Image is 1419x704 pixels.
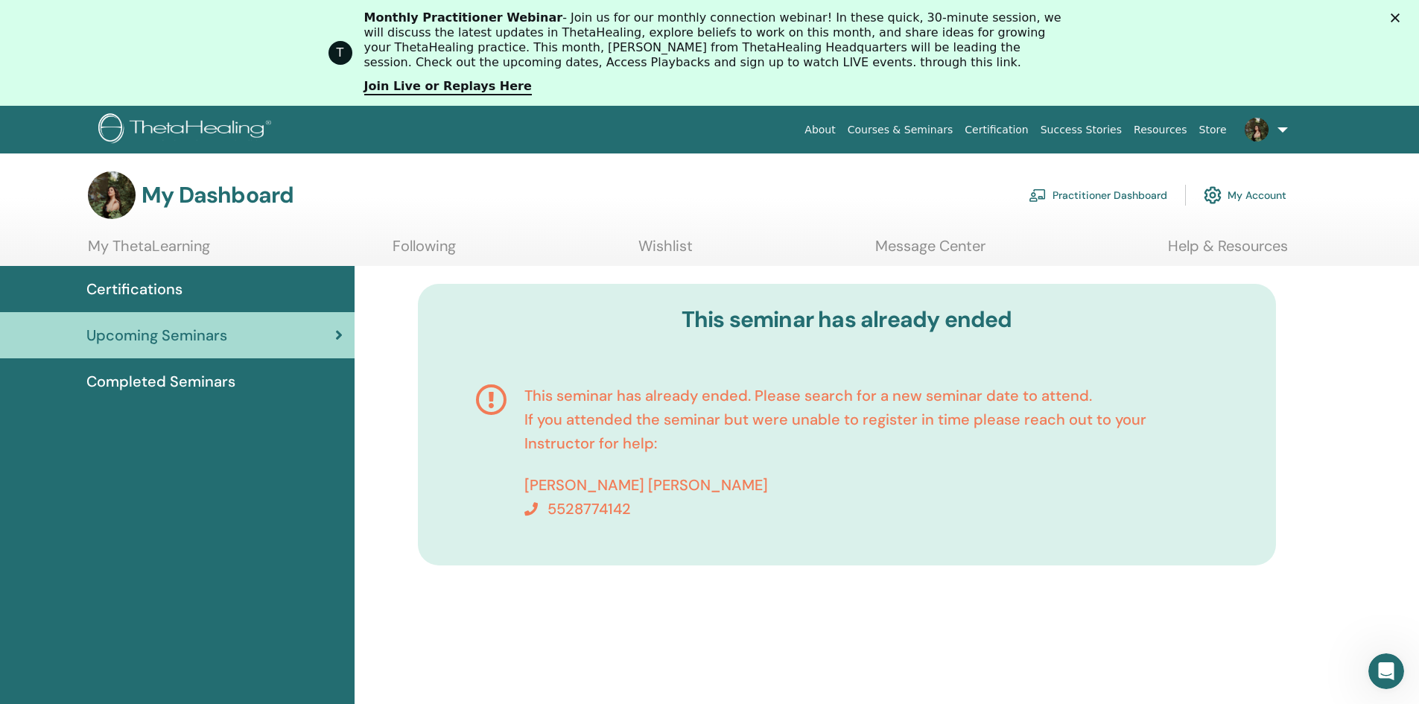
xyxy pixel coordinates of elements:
a: My ThetaLearning [88,237,210,266]
a: About [799,116,841,144]
h3: This seminar has already ended [440,306,1254,333]
div: Cerrar [1391,13,1406,22]
b: Monthly Practitioner Webinar [364,10,563,25]
img: cog.svg [1204,183,1222,208]
img: default.jpg [88,171,136,219]
a: Success Stories [1035,116,1128,144]
iframe: Intercom live chat [1368,653,1404,689]
a: Resources [1128,116,1193,144]
p: If you attended the seminar but were unable to register in time please reach out to your Instruct... [524,408,1219,455]
img: default.jpg [1245,118,1269,142]
span: Certifications [86,278,182,300]
a: Following [393,237,456,266]
span: Upcoming Seminars [86,324,227,346]
a: My Account [1204,179,1286,212]
div: Profile image for ThetaHealing [328,41,352,65]
a: Help & Resources [1168,237,1288,266]
p: This seminar has already ended. Please search for a new seminar date to attend. [524,384,1219,408]
p: [PERSON_NAME] [PERSON_NAME] [524,473,1219,497]
a: Certification [959,116,1034,144]
img: logo.png [98,113,276,147]
a: Join Live or Replays Here [364,79,532,95]
span: 5528774142 [547,499,631,519]
div: - Join us for our monthly connection webinar! In these quick, 30-minute session, we will discuss ... [364,10,1067,70]
a: Courses & Seminars [842,116,959,144]
h3: My Dashboard [142,182,293,209]
a: Store [1193,116,1233,144]
a: Message Center [875,237,985,266]
a: Wishlist [638,237,693,266]
a: Practitioner Dashboard [1029,179,1167,212]
img: chalkboard-teacher.svg [1029,188,1047,202]
span: Completed Seminars [86,370,235,393]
